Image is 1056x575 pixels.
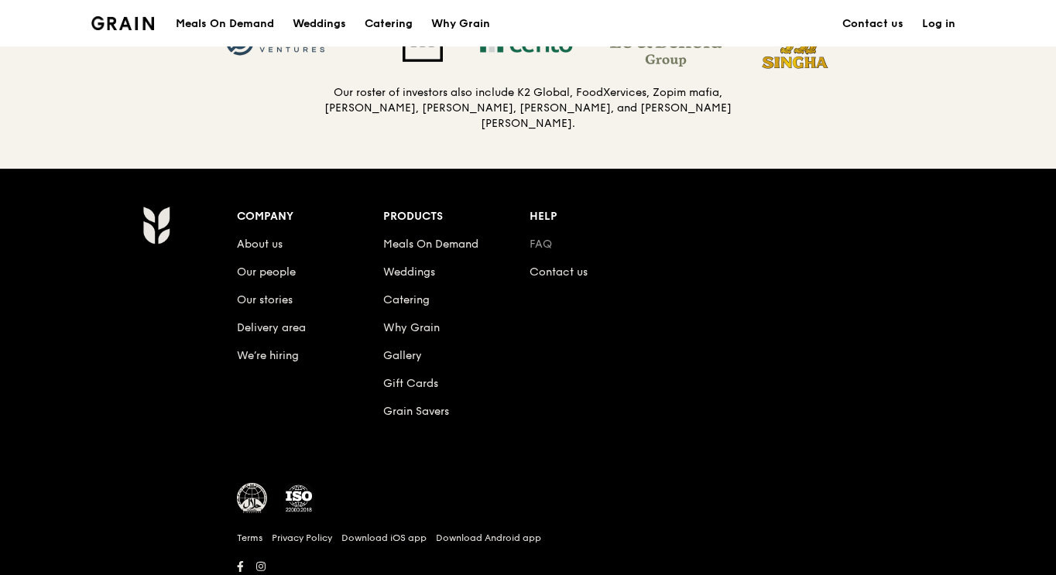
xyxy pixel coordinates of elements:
div: Products [383,206,530,228]
a: We’re hiring [237,349,299,362]
a: Download Android app [436,532,541,544]
div: Help [530,206,676,228]
a: Log in [913,1,965,47]
a: About us [237,238,283,251]
img: Grain [91,16,154,30]
a: Contact us [530,265,588,279]
a: Gallery [383,349,422,362]
a: Why Grain [422,1,499,47]
a: Grain Savers [383,405,449,418]
div: Company [237,206,383,228]
a: Our people [237,265,296,279]
h5: Our roster of investors also include K2 Global, FoodXervices, Zopim mafia, [PERSON_NAME], [PERSON... [324,85,732,132]
a: Weddings [383,265,435,279]
a: Catering [383,293,430,306]
img: ISO Certified [283,483,314,514]
a: Weddings [283,1,355,47]
div: Meals On Demand [176,1,274,47]
a: Catering [355,1,422,47]
img: Grain [142,206,170,245]
a: Privacy Policy [272,532,332,544]
img: MUIS Halal Certified [237,483,268,514]
a: Terms [237,532,262,544]
a: Why Grain [383,321,440,334]
a: Gift Cards [383,377,438,390]
a: Delivery area [237,321,306,334]
div: Why Grain [431,1,490,47]
div: Weddings [293,1,346,47]
a: Our stories [237,293,293,306]
a: Download iOS app [341,532,427,544]
a: Meals On Demand [383,238,478,251]
div: Catering [365,1,413,47]
a: Contact us [833,1,913,47]
a: FAQ [530,238,552,251]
